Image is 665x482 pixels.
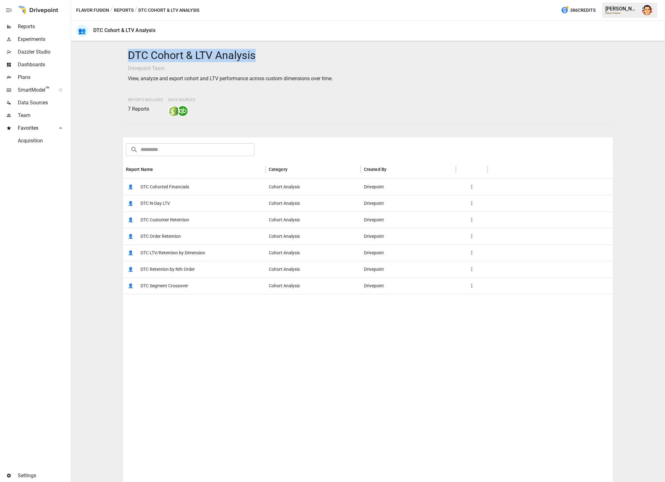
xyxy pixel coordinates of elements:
[18,99,69,107] span: Data Sources
[126,264,135,274] span: 👤
[126,167,153,172] div: Report Name
[128,98,163,102] span: Reports Included
[288,165,297,174] button: Sort
[605,6,638,12] div: [PERSON_NAME]
[141,228,181,244] span: DTC Order Retention
[361,195,456,212] div: Drivepoint
[361,228,456,244] div: Drivepoint
[126,281,135,290] span: 👤
[266,244,361,261] div: Cohort Analysis
[114,6,134,14] button: Reports
[154,165,163,174] button: Sort
[18,86,52,94] span: SmartModel
[128,65,609,72] p: Drivepoint Team
[266,212,361,228] div: Cohort Analysis
[135,6,137,14] div: /
[266,195,361,212] div: Cohort Analysis
[361,261,456,277] div: Drivepoint
[178,106,188,116] img: quickbooks
[126,231,135,241] span: 👤
[141,278,188,294] span: DTC Segment Crossover
[266,228,361,244] div: Cohort Analysis
[558,4,598,16] button: 386Credits
[93,27,155,33] div: DTC Cohort & LTV Analysis
[361,277,456,294] div: Drivepoint
[18,74,69,81] span: Plans
[76,25,88,37] div: 👥
[18,48,69,56] span: Dazzler Studio
[128,49,609,62] h4: DTC Cohort & LTV Analysis
[269,167,287,172] div: Category
[364,167,387,172] div: Created By
[18,23,69,30] span: Reports
[141,195,170,212] span: DTC N-Day LTV
[605,12,638,15] div: Flavor Fusion
[18,36,69,43] span: Experiments
[126,199,135,208] span: 👤
[387,165,396,174] button: Sort
[266,179,361,195] div: Cohort Analysis
[570,6,596,14] span: 386 Credits
[126,215,135,225] span: 👤
[18,112,69,119] span: Team
[266,277,361,294] div: Cohort Analysis
[361,212,456,228] div: Drivepoint
[128,75,609,82] p: View, analyze and export cohort and LTV performance across custom dimensions over time.
[110,6,113,14] div: /
[126,248,135,257] span: 👤
[18,472,69,479] span: Settings
[141,212,189,228] span: DTC Customer Retention
[141,245,205,261] span: DTC LTV/Retention by Dimension
[45,85,50,93] span: ™
[126,182,135,192] span: 👤
[76,6,109,14] button: Flavor Fusion
[18,137,69,145] span: Acquisition
[18,124,52,132] span: Favorites
[128,105,163,113] p: 7 Reports
[638,1,656,19] button: Austin Gardner-Smith
[361,179,456,195] div: Drivepoint
[169,106,179,116] img: shopify
[18,61,69,68] span: Dashboards
[266,261,361,277] div: Cohort Analysis
[168,98,195,102] span: Data Sources
[141,261,195,277] span: DTC Retention by Nth Order
[361,244,456,261] div: Drivepoint
[642,5,652,15] img: Austin Gardner-Smith
[141,179,189,195] span: DTC Cohorted Financials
